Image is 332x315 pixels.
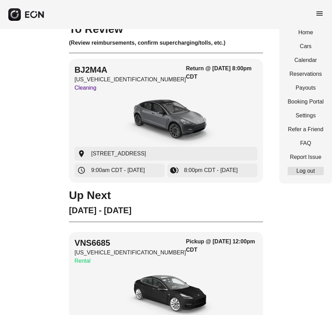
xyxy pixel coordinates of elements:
a: Log out [288,167,324,175]
a: FAQ [288,139,324,147]
h1: Up Next [69,191,263,199]
h2: [DATE] - [DATE] [69,205,263,216]
span: menu [315,9,324,18]
a: Report Issue [288,153,324,161]
a: Settings [288,111,324,120]
p: Cleaning [75,84,186,92]
button: BJ2M4A[US_VEHICLE_IDENTIFICATION_NUMBER]CleaningReturn @ [DATE] 8:00pm CDTcar[STREET_ADDRESS]9:00... [69,59,263,183]
span: location_on [77,150,86,158]
a: Calendar [288,56,324,64]
a: Payouts [288,84,324,92]
a: Home [288,28,324,37]
h3: Return @ [DATE] 8:00pm CDT [186,64,257,81]
p: Rental [75,257,186,265]
h2: BJ2M4A [75,64,186,75]
p: [US_VEHICLE_IDENTIFICATION_NUMBER] [75,75,186,84]
h1: To Review [69,25,263,33]
h3: Pickup @ [DATE] 12:00pm CDT [186,237,257,254]
a: Cars [288,42,324,51]
img: car [114,95,218,147]
span: browse_gallery [170,166,178,174]
a: Refer a Friend [288,125,324,134]
span: schedule [77,166,86,174]
a: Reservations [288,70,324,78]
h2: VNS6685 [75,237,186,249]
span: 9:00am CDT - [DATE] [91,166,145,174]
span: 8:00pm CDT - [DATE] [184,166,238,174]
h3: (Review reimbursements, confirm supercharging/tolls, etc.) [69,39,263,47]
p: [US_VEHICLE_IDENTIFICATION_NUMBER] [75,249,186,257]
span: [STREET_ADDRESS] [91,150,146,158]
a: Booking Portal [288,98,324,106]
